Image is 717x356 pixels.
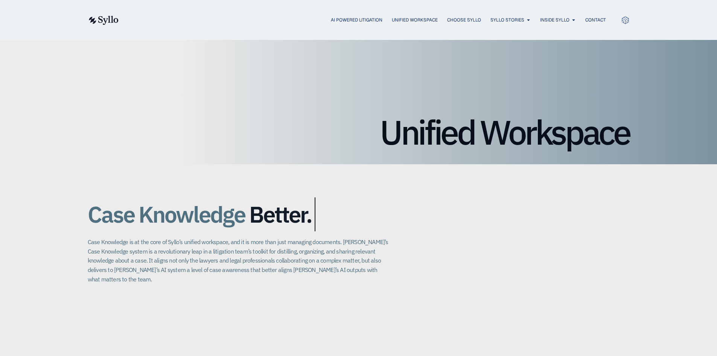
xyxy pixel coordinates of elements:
[447,17,481,23] a: Choose Syllo
[134,17,606,24] nav: Menu
[585,17,606,23] a: Contact
[88,115,630,149] h1: Unified Workspace
[392,17,438,23] a: Unified Workspace
[490,17,524,23] a: Syllo Stories
[331,17,382,23] a: AI Powered Litigation
[134,17,606,24] div: Menu Toggle
[540,17,569,23] a: Inside Syllo
[88,197,245,231] span: Case Knowledge
[88,237,389,284] p: Case Knowledge is at the core of Syllo’s unified workspace, and it is more than just managing doc...
[249,202,312,227] span: Better.
[88,16,119,25] img: syllo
